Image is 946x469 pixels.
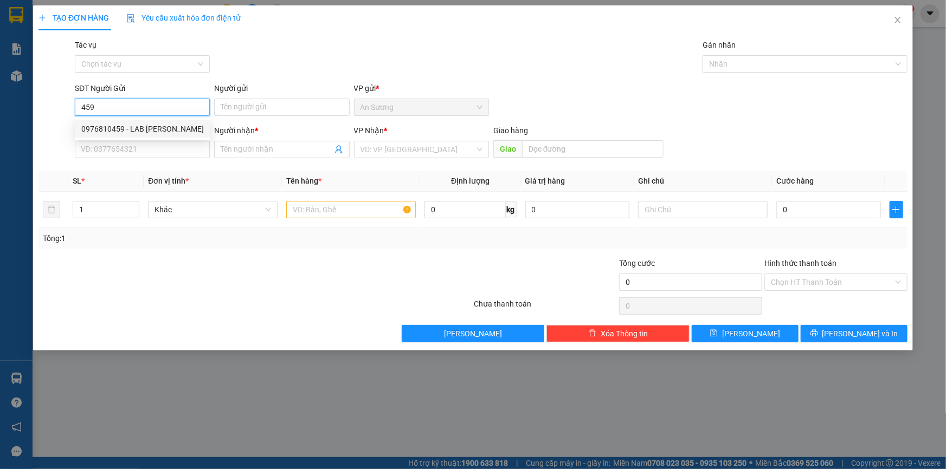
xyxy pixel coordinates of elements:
span: user-add [334,145,343,154]
input: 0 [525,201,630,218]
span: printer [810,329,818,338]
input: Ghi Chú [638,201,768,218]
span: Giá trị hàng [525,177,565,185]
div: Người nhận [214,125,349,136]
input: Dọc đường [522,140,664,158]
div: 0914141157 [104,48,214,63]
span: Giao [493,140,522,158]
span: Giao hàng [493,126,528,135]
button: deleteXóa Thông tin [546,325,690,342]
span: Tổng cước [619,259,655,268]
button: plus [890,201,903,218]
button: save[PERSON_NAME] [692,325,799,342]
div: 30.000 [102,70,215,85]
div: Người gửi [214,82,349,94]
span: Cước hàng [776,177,814,185]
label: Tác vụ [75,41,96,49]
span: Khác [155,201,271,218]
div: VP gửi [354,82,489,94]
span: Gửi: [9,10,26,22]
span: An Sương [361,99,482,115]
label: Gán nhãn [703,41,736,49]
span: [PERSON_NAME] [722,328,780,340]
div: Chưa thanh toán [473,298,619,317]
div: SINH [104,35,214,48]
input: VD: Bàn, Ghế [286,201,416,218]
span: VP Nhận [354,126,384,135]
button: printer[PERSON_NAME] và In [801,325,908,342]
span: TẠO ĐƠN HÀNG [38,14,109,22]
div: 0976810459 - LAB PHÚC HÂN [75,120,210,138]
button: delete [43,201,60,218]
span: Đơn vị tính [148,177,189,185]
span: SL [73,177,81,185]
span: delete [589,329,596,338]
button: Close [883,5,913,36]
span: [PERSON_NAME] [444,328,502,340]
div: Tổng: 1 [43,232,365,244]
button: [PERSON_NAME] [402,325,545,342]
label: Hình thức thanh toán [764,259,836,268]
span: plus [890,205,903,214]
div: VP [GEOGRAPHIC_DATA] [104,9,214,35]
span: plus [38,14,46,22]
span: save [710,329,718,338]
th: Ghi chú [634,171,772,192]
span: Tên hàng [286,177,321,185]
span: Nhận: [104,10,130,22]
span: Xóa Thông tin [601,328,648,340]
div: 0976810459 - LAB [PERSON_NAME] [81,123,204,135]
span: kg [506,201,517,218]
div: SĐT Người Gửi [75,82,210,94]
span: [PERSON_NAME] và In [822,328,898,340]
span: close [893,16,902,24]
span: CC : [102,73,117,84]
span: Yêu cầu xuất hóa đơn điện tử [126,14,241,22]
img: icon [126,14,135,23]
div: An Sương [9,9,96,22]
span: Định lượng [451,177,490,185]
